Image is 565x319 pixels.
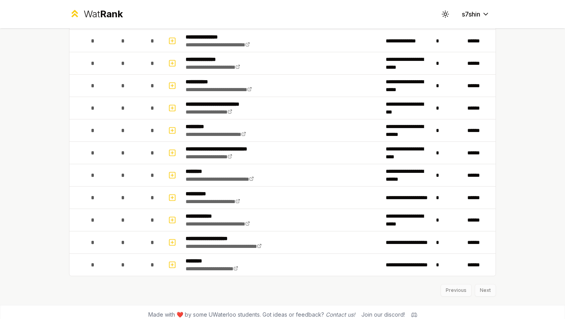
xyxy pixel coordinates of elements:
div: Join our discord! [361,311,405,319]
a: WatRank [69,8,123,20]
span: s7shin [462,9,480,19]
a: Contact us! [326,311,355,318]
div: Wat [84,8,123,20]
span: Rank [100,8,123,20]
button: s7shin [456,7,496,21]
span: Made with ❤️ by some UWaterloo students. Got ideas or feedback? [148,311,355,319]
